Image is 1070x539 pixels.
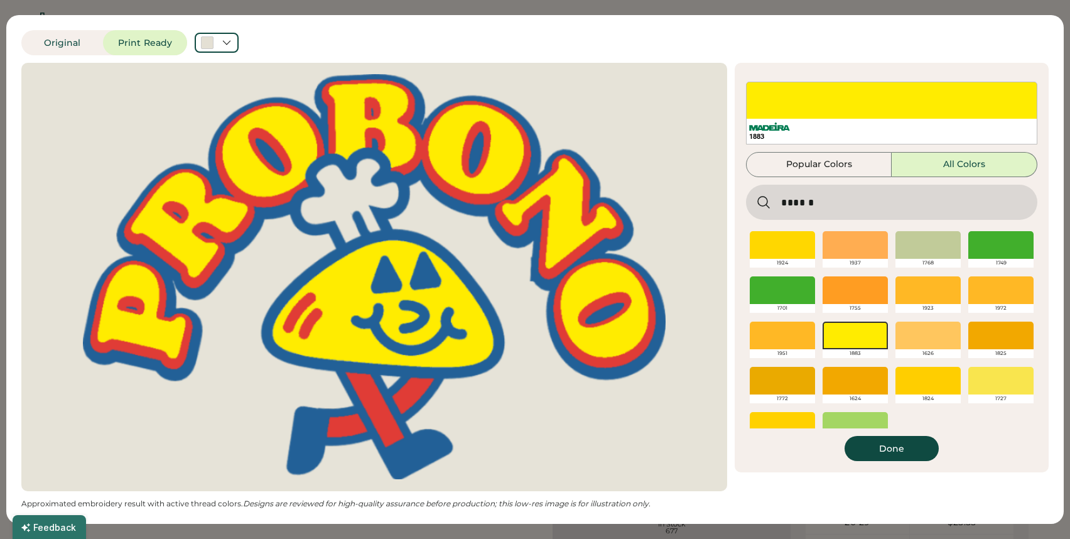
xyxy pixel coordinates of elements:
em: Designs are reviewed for high-quality assurance before production; this low-res image is for illu... [243,499,651,508]
button: All Colors [892,152,1037,177]
div: 1768 [895,259,961,268]
div: 1626 [895,349,961,358]
div: 1824 [895,395,961,403]
div: 1727 [968,395,1034,403]
button: Print Ready [103,30,187,55]
button: Popular Colors [746,152,892,177]
div: 1755 [823,304,888,313]
div: 1624 [823,395,888,403]
div: 1749 [968,259,1034,268]
img: Madeira%20Logo.svg [749,122,790,131]
iframe: Front Chat [1010,482,1064,536]
button: Original [21,30,103,55]
div: 1772 [750,395,815,403]
div: 1951 [750,349,815,358]
div: 1972 [968,304,1034,313]
div: 1883 [749,132,1034,141]
div: 1923 [895,304,961,313]
div: 1701 [750,304,815,313]
div: 1825 [968,349,1034,358]
button: Done [845,436,939,461]
div: 1924 [750,259,815,268]
div: Approximated embroidery result with active thread colors. [21,499,727,509]
div: 1937 [823,259,888,268]
div: 1883 [823,349,888,358]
